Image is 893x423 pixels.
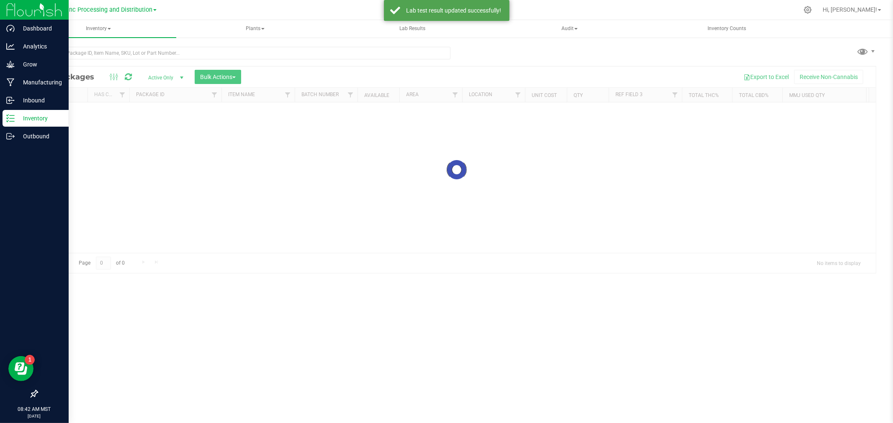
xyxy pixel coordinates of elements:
p: Inventory [15,113,65,123]
span: Inventory Counts [696,25,757,32]
a: Audit [492,20,648,38]
inline-svg: Outbound [6,132,15,140]
span: Plants [178,20,333,37]
div: Lab test result updated successfully! [405,6,503,15]
a: Inventory [20,20,176,38]
p: 08:42 AM MST [4,405,65,413]
p: Analytics [15,41,65,51]
a: Plants [177,20,333,38]
input: Search Package ID, Item Name, SKU, Lot or Part Number... [37,47,450,59]
p: Grow [15,59,65,69]
a: Inventory Counts [649,20,805,38]
iframe: Resource center [8,356,33,381]
inline-svg: Analytics [6,42,15,51]
p: Inbound [15,95,65,105]
div: Manage settings [803,6,813,14]
span: Hi, [PERSON_NAME]! [823,6,877,13]
p: Manufacturing [15,77,65,87]
inline-svg: Grow [6,60,15,69]
p: Dashboard [15,23,65,33]
inline-svg: Dashboard [6,24,15,33]
inline-svg: Inbound [6,96,15,104]
a: Lab Results [335,20,491,38]
p: [DATE] [4,413,65,419]
span: Globe Farmacy Inc Processing and Distribution [24,6,152,13]
span: Audit [492,20,647,37]
iframe: Resource center unread badge [25,355,35,365]
inline-svg: Inventory [6,114,15,122]
inline-svg: Manufacturing [6,78,15,87]
span: Lab Results [388,25,437,32]
p: Outbound [15,131,65,141]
